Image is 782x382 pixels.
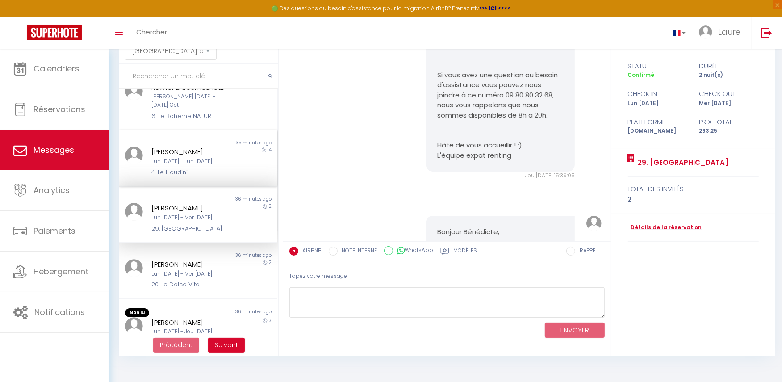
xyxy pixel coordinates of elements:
[693,99,765,108] div: Mer [DATE]
[125,82,143,100] img: ...
[426,172,575,180] div: Jeu [DATE] 15:39:05
[628,71,655,79] span: Confirmé
[693,127,765,135] div: 263.25
[586,216,602,231] img: ...
[33,104,85,115] span: Réservations
[151,157,232,166] div: Lun [DATE] - Lun [DATE]
[151,280,232,289] div: 20. Le Dolce Vita
[693,71,765,80] div: 2 nuit(s)
[692,17,752,49] a: ... Laure
[622,127,693,135] div: [DOMAIN_NAME]
[151,224,232,233] div: 29. [GEOGRAPHIC_DATA]
[27,25,82,40] img: Super Booking
[33,225,75,236] span: Paiements
[151,317,232,328] div: [PERSON_NAME]
[33,63,79,74] span: Calendriers
[208,338,245,353] button: Next
[693,117,765,127] div: Prix total
[628,194,759,205] div: 2
[269,317,272,324] span: 3
[33,266,88,277] span: Hébergement
[151,147,232,157] div: [PERSON_NAME]
[268,147,272,153] span: 14
[151,92,232,109] div: [PERSON_NAME] [DATE] - [DATE] Oct
[628,184,759,194] div: total des invités
[125,203,143,221] img: ...
[119,64,278,89] input: Rechercher un mot clé
[393,246,434,256] label: WhatsApp
[298,247,322,256] label: AIRBNB
[635,157,729,168] a: 29. [GEOGRAPHIC_DATA]
[33,185,70,196] span: Analytics
[198,196,277,203] div: 36 minutes ago
[125,308,149,317] span: Non lu
[153,338,199,353] button: Previous
[269,203,272,210] span: 2
[125,317,143,335] img: ...
[198,252,277,259] div: 36 minutes ago
[269,259,272,266] span: 2
[269,82,272,89] span: 3
[338,247,377,256] label: NOTE INTERNE
[761,27,772,38] img: logout
[693,61,765,71] div: durée
[151,168,232,177] div: 4. Le Houdini
[198,308,277,317] div: 36 minutes ago
[215,340,238,349] span: Suivant
[151,270,232,278] div: Lun [DATE] - Mer [DATE]
[151,327,232,336] div: Lun [DATE] - Jeu [DATE]
[151,259,232,270] div: [PERSON_NAME]
[693,88,765,99] div: check out
[545,323,605,338] button: ENVOYER
[479,4,510,12] a: >>> ICI <<<<
[198,139,277,147] div: 35 minutes ago
[136,27,167,37] span: Chercher
[628,223,702,232] a: Détails de la réservation
[151,214,232,222] div: Lun [DATE] - Mer [DATE]
[34,306,85,318] span: Notifications
[33,144,74,155] span: Messages
[125,259,143,277] img: ...
[151,112,232,121] div: 6. Le Bohème NATURE
[575,247,598,256] label: RAPPEL
[160,340,192,349] span: Précédent
[699,25,712,39] img: ...
[718,26,740,38] span: Laure
[622,99,693,108] div: Lun [DATE]
[622,88,693,99] div: check in
[289,265,605,287] div: Tapez votre message
[130,17,174,49] a: Chercher
[125,147,143,164] img: ...
[454,247,477,258] label: Modèles
[622,117,693,127] div: Plateforme
[151,203,232,214] div: [PERSON_NAME]
[622,61,693,71] div: statut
